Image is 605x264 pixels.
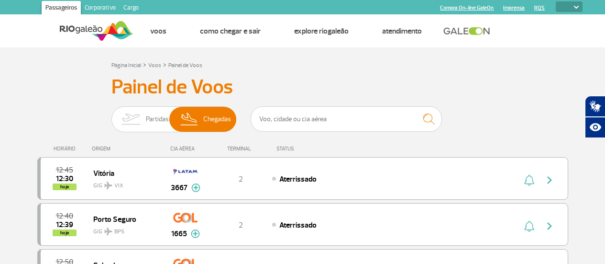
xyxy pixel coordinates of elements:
img: sino-painel-voo.svg [524,174,534,186]
div: CIA AÉREA [162,146,209,152]
div: STATUS [272,146,350,152]
span: 2025-09-30 12:30:16 [56,175,73,182]
a: Explore RIOgaleão [294,26,349,36]
button: Abrir recursos assistivos. [585,117,605,138]
a: Como chegar e sair [200,26,261,36]
span: 1665 [171,228,187,240]
span: hoje [53,230,77,236]
span: Aterrissado [279,174,317,184]
img: destiny_airplane.svg [104,182,112,189]
span: 3667 [171,182,187,194]
img: slider-desembarque [176,107,204,132]
img: slider-embarque [116,107,146,132]
img: mais-info-painel-voo.svg [191,230,200,238]
span: VIX [114,182,123,190]
a: Compra On-line GaleOn [440,5,494,11]
span: Vitória [93,167,154,179]
a: > [163,59,166,70]
a: Cargo [120,1,143,16]
div: ORIGEM [92,146,162,152]
div: Plugin de acessibilidade da Hand Talk. [585,96,605,138]
a: Voos [148,62,161,69]
span: 2025-09-30 12:45:00 [56,167,73,173]
a: RQS [534,5,545,11]
a: > [143,59,146,70]
span: 2 [239,174,243,184]
span: Partidas [146,107,169,132]
img: seta-direita-painel-voo.svg [544,174,555,186]
span: hoje [53,184,77,190]
a: Imprensa [503,5,525,11]
div: HORÁRIO [40,146,92,152]
a: Passageiros [42,1,81,16]
input: Voo, cidade ou cia aérea [251,106,442,132]
span: GIG [93,222,154,236]
span: 2025-09-30 12:39:15 [56,221,73,228]
a: Página Inicial [111,62,141,69]
a: Painel de Voos [168,62,202,69]
a: Voos [150,26,166,36]
a: Corporativo [81,1,120,16]
span: BPS [114,228,124,236]
span: Porto Seguro [93,213,154,225]
img: destiny_airplane.svg [104,228,112,235]
h3: Painel de Voos [111,75,494,99]
img: seta-direita-painel-voo.svg [544,220,555,232]
img: sino-painel-voo.svg [524,220,534,232]
div: TERMINAL [209,146,272,152]
span: Chegadas [203,107,231,132]
span: Aterrissado [279,220,317,230]
button: Abrir tradutor de língua de sinais. [585,96,605,117]
span: GIG [93,176,154,190]
a: Atendimento [382,26,422,36]
img: mais-info-painel-voo.svg [191,184,200,192]
span: 2025-09-30 12:40:00 [56,213,73,219]
span: 2 [239,220,243,230]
